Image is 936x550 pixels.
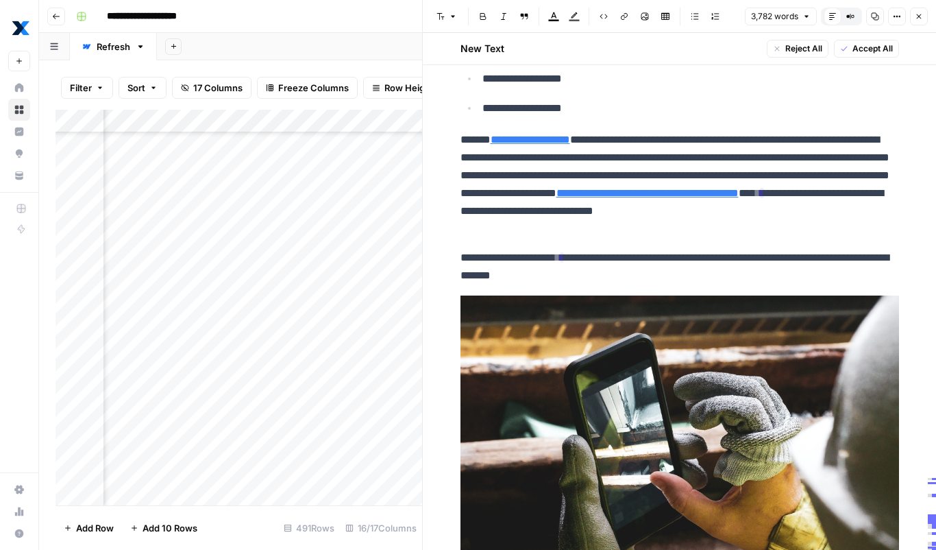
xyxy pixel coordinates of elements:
[460,42,504,56] h2: New Text
[97,40,130,53] div: Refresh
[8,501,30,523] a: Usage
[8,479,30,501] a: Settings
[70,33,157,60] a: Refresh
[119,77,167,99] button: Sort
[8,11,30,45] button: Workspace: MaintainX
[127,81,145,95] span: Sort
[278,81,349,95] span: Freeze Columns
[8,165,30,187] a: Your Data
[76,521,114,535] span: Add Row
[56,517,122,539] button: Add Row
[278,517,340,539] div: 491 Rows
[193,81,243,95] span: 17 Columns
[751,10,798,23] span: 3,782 words
[8,99,30,121] a: Browse
[143,521,197,535] span: Add 10 Rows
[8,121,30,143] a: Insights
[8,143,30,165] a: Opportunities
[61,77,113,99] button: Filter
[70,81,92,95] span: Filter
[767,40,828,58] button: Reject All
[8,523,30,545] button: Help + Support
[384,81,434,95] span: Row Height
[257,77,358,99] button: Freeze Columns
[363,77,443,99] button: Row Height
[834,40,899,58] button: Accept All
[8,77,30,99] a: Home
[172,77,251,99] button: 17 Columns
[745,8,817,25] button: 3,782 words
[122,517,206,539] button: Add 10 Rows
[8,16,33,40] img: MaintainX Logo
[852,43,893,55] span: Accept All
[785,43,822,55] span: Reject All
[340,517,422,539] div: 16/17 Columns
